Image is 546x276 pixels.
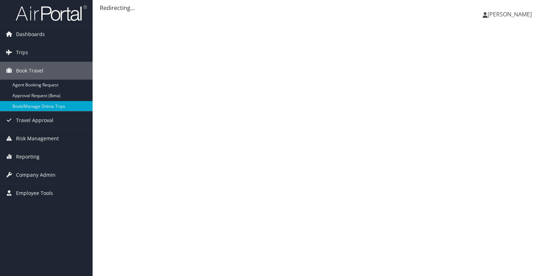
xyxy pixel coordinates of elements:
span: Reporting [16,148,40,166]
span: Book Travel [16,62,43,80]
span: [PERSON_NAME] [488,10,532,18]
div: Redirecting... [100,4,539,12]
span: Trips [16,44,28,61]
span: Employee Tools [16,184,53,202]
span: Dashboards [16,25,45,43]
a: [PERSON_NAME] [483,4,539,25]
img: airportal-logo.png [16,5,87,21]
span: Travel Approval [16,111,53,129]
span: Risk Management [16,130,59,147]
span: Company Admin [16,166,56,184]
